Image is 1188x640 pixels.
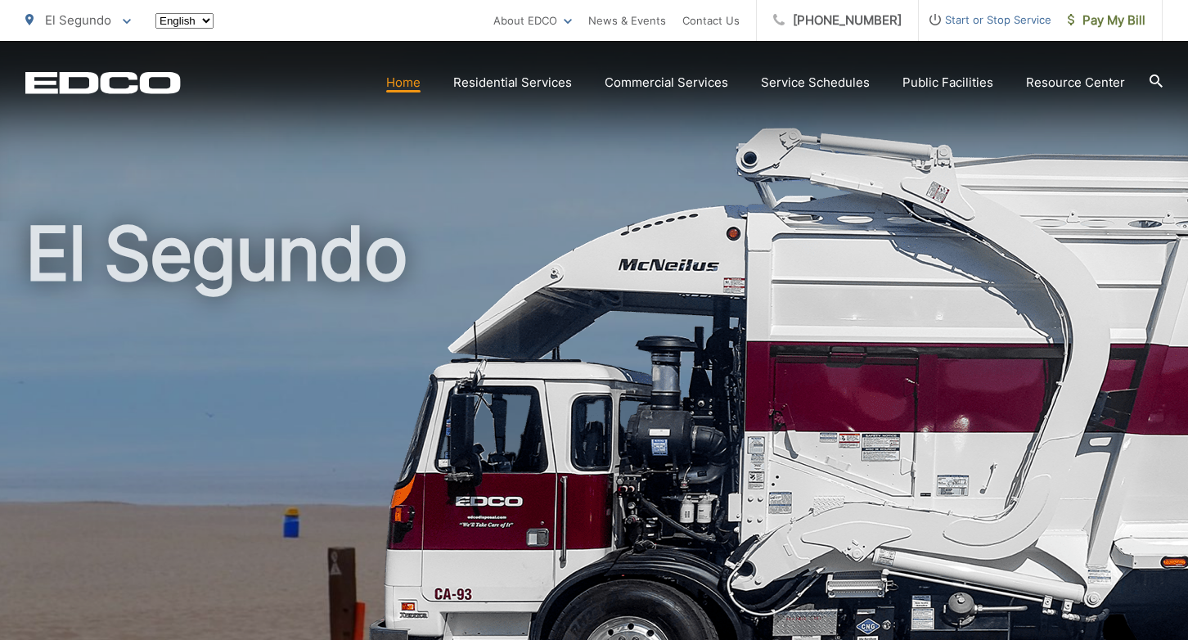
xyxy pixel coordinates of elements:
a: Home [386,73,421,92]
a: EDCD logo. Return to the homepage. [25,71,181,94]
a: Service Schedules [761,73,870,92]
span: Pay My Bill [1068,11,1145,30]
a: Public Facilities [902,73,993,92]
a: Commercial Services [605,73,728,92]
span: El Segundo [45,12,111,28]
a: Contact Us [682,11,740,30]
a: Residential Services [453,73,572,92]
a: Resource Center [1026,73,1125,92]
a: News & Events [588,11,666,30]
select: Select a language [155,13,214,29]
a: About EDCO [493,11,572,30]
